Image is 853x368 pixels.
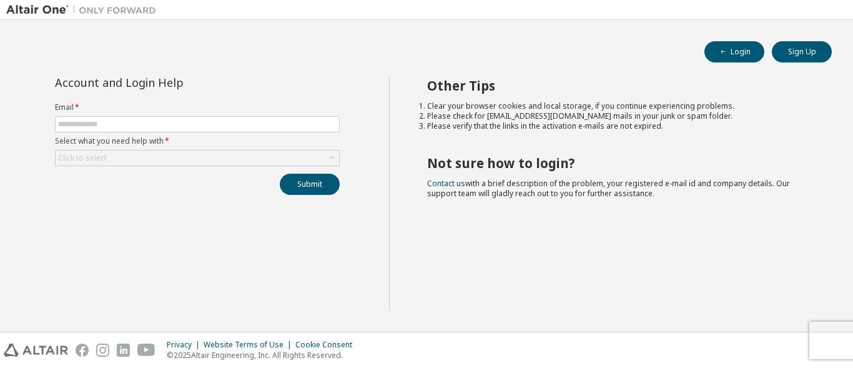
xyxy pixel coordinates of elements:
[137,344,155,357] img: youtube.svg
[55,102,340,112] label: Email
[427,111,810,121] li: Please check for [EMAIL_ADDRESS][DOMAIN_NAME] mails in your junk or spam folder.
[58,153,107,163] div: Click to select
[117,344,130,357] img: linkedin.svg
[204,340,295,350] div: Website Terms of Use
[772,41,832,62] button: Sign Up
[76,344,89,357] img: facebook.svg
[427,121,810,131] li: Please verify that the links in the activation e-mails are not expired.
[280,174,340,195] button: Submit
[295,340,360,350] div: Cookie Consent
[56,151,339,166] div: Click to select
[704,41,764,62] button: Login
[4,344,68,357] img: altair_logo.svg
[427,178,790,199] span: with a brief description of the problem, your registered e-mail id and company details. Our suppo...
[167,340,204,350] div: Privacy
[167,350,360,361] p: © 2025 Altair Engineering, Inc. All Rights Reserved.
[427,178,465,189] a: Contact us
[55,136,340,146] label: Select what you need help with
[427,155,810,171] h2: Not sure how to login?
[427,101,810,111] li: Clear your browser cookies and local storage, if you continue experiencing problems.
[96,344,109,357] img: instagram.svg
[6,4,162,16] img: Altair One
[427,77,810,94] h2: Other Tips
[55,77,283,87] div: Account and Login Help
